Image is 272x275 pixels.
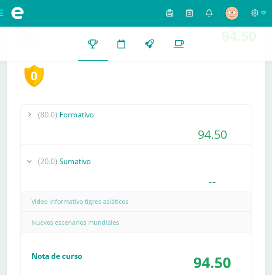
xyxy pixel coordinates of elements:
[24,65,44,87] div: 0
[38,105,57,124] span: (80.0)
[173,171,251,191] div: --
[21,192,251,211] div: Video informativo tigres asiáticos
[31,251,82,261] span: Nota de curso
[21,105,251,124] div: Formativo
[38,151,57,171] span: (20.0)
[225,7,238,20] img: 1a4d27bc1830275b18b6b82291d6b399.png
[21,213,251,232] div: Nuevos escenarios mundiales
[21,151,251,171] div: Sumativo
[173,124,251,144] div: 94.50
